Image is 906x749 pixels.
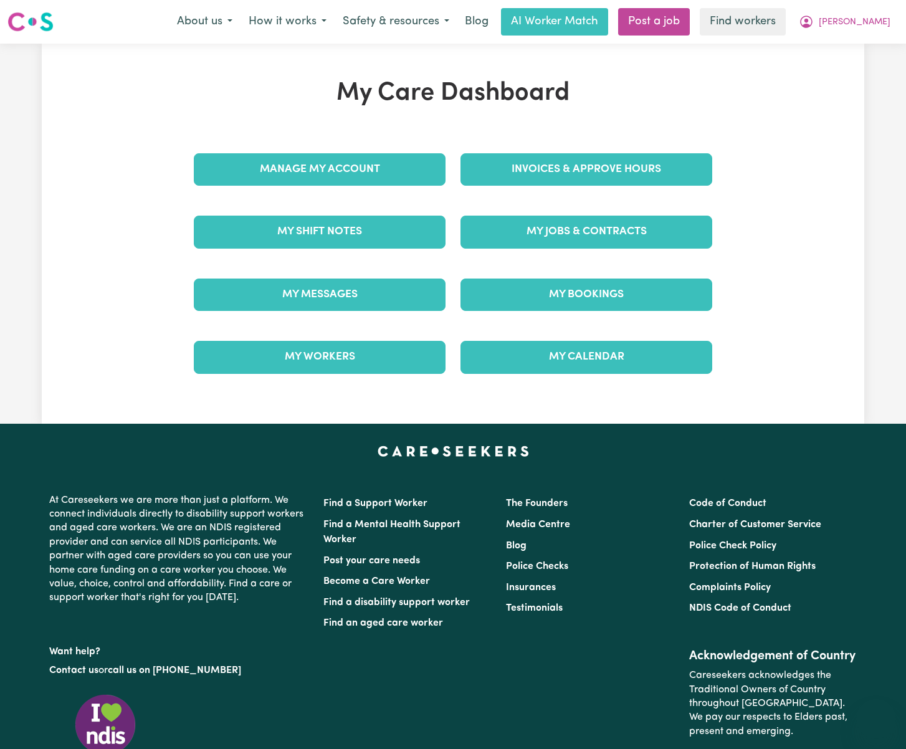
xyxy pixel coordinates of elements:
span: [PERSON_NAME] [819,16,890,29]
a: Code of Conduct [689,499,766,508]
p: Careseekers acknowledges the Traditional Owners of Country throughout [GEOGRAPHIC_DATA]. We pay o... [689,664,857,743]
a: AI Worker Match [501,8,608,36]
a: Complaints Policy [689,583,771,593]
a: The Founders [506,499,568,508]
a: Careseekers home page [378,446,529,456]
a: Police Checks [506,561,568,571]
a: Invoices & Approve Hours [460,153,712,186]
button: Safety & resources [335,9,457,35]
a: Become a Care Worker [323,576,430,586]
a: My Shift Notes [194,216,446,248]
a: Insurances [506,583,556,593]
a: My Calendar [460,341,712,373]
button: About us [169,9,241,35]
a: Charter of Customer Service [689,520,821,530]
a: Blog [506,541,527,551]
a: My Workers [194,341,446,373]
a: Find an aged care worker [323,618,443,628]
button: How it works [241,9,335,35]
a: Protection of Human Rights [689,561,816,571]
a: My Jobs & Contracts [460,216,712,248]
a: Manage My Account [194,153,446,186]
a: Police Check Policy [689,541,776,551]
a: Careseekers logo [7,7,54,36]
a: Post your care needs [323,556,420,566]
a: Find workers [700,8,786,36]
img: Careseekers logo [7,11,54,33]
a: Find a Support Worker [323,499,427,508]
a: Blog [457,8,496,36]
a: Contact us [49,666,98,675]
a: NDIS Code of Conduct [689,603,791,613]
iframe: Button to launch messaging window [856,699,896,739]
a: call us on [PHONE_NUMBER] [108,666,241,675]
a: Media Centre [506,520,570,530]
h1: My Care Dashboard [186,79,720,108]
button: My Account [791,9,899,35]
p: or [49,659,308,682]
a: Testimonials [506,603,563,613]
a: Post a job [618,8,690,36]
a: Find a disability support worker [323,598,470,608]
h2: Acknowledgement of Country [689,649,857,664]
p: Want help? [49,640,308,659]
a: Find a Mental Health Support Worker [323,520,460,545]
a: My Messages [194,279,446,311]
a: My Bookings [460,279,712,311]
p: At Careseekers we are more than just a platform. We connect individuals directly to disability su... [49,489,308,610]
